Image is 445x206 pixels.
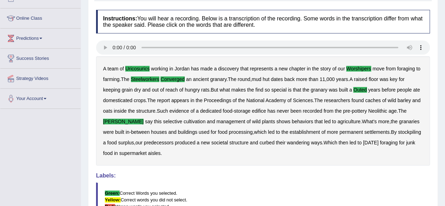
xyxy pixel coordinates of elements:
b: of [233,98,237,103]
b: junk [406,140,415,145]
b: steelworkers [131,76,159,82]
b: Academy [266,98,286,103]
b: societal [211,140,228,145]
b: our [338,66,345,71]
b: the [128,108,135,114]
b: working [151,66,168,71]
b: food [218,129,227,135]
b: and [142,87,150,93]
b: represents [250,66,273,71]
b: structure [229,140,248,145]
b: dates [271,76,283,82]
b: in [126,129,129,135]
b: years [336,76,348,82]
b: from [324,108,333,114]
b: report [157,98,170,103]
b: the [335,108,342,114]
b: people [397,87,412,93]
b: granary [210,76,226,82]
b: a [349,87,352,93]
b: evidence [169,108,189,114]
b: dedicated [200,108,222,114]
b: recorded [303,108,322,114]
b: team [107,66,118,71]
b: the [196,98,202,103]
b: the [247,87,254,93]
b: been [290,108,301,114]
b: researchers [324,98,350,103]
b: has [191,66,199,71]
b: pre [343,108,350,114]
b: led [324,119,331,124]
b: more [378,119,389,124]
b: produced [175,140,195,145]
b: granaries [399,119,419,124]
b: for [399,76,404,82]
b: to [276,129,280,135]
b: settlements [364,129,390,135]
b: ancient [193,76,209,82]
b: A [103,66,106,71]
b: years [368,87,380,93]
b: makes [231,87,246,93]
b: raised [354,76,367,82]
a: Online Class [0,8,81,26]
h4: You will hear a recording. Below is a transcription of the recording. Some words in the transcrip... [96,10,430,33]
div: . . , , . . . . . - - . . , - , . , . . [96,56,430,166]
b: out [152,87,159,93]
b: Proceedings [204,98,231,103]
b: from [386,66,396,71]
b: storage [234,108,250,114]
b: worshipers [346,66,371,71]
b: of [382,98,386,103]
b: age [388,108,396,114]
b: was [380,76,388,82]
b: that [293,87,301,93]
b: wild [388,98,396,103]
b: an [186,76,192,82]
b: so [265,87,270,93]
b: structure [136,108,155,114]
b: a [196,108,199,114]
b: The [228,76,236,82]
b: back [284,76,295,82]
b: foraging [380,140,398,145]
b: What's [362,119,376,124]
b: chapter [289,66,306,71]
b: a [103,140,106,145]
b: is [288,87,291,93]
b: that [314,119,323,124]
b: found [351,98,364,103]
b: built [339,87,348,93]
b: say [145,119,153,124]
b: crops [134,98,146,103]
b: round [238,76,250,82]
b: the [238,98,245,103]
b: in [190,98,194,103]
b: supermarket [119,150,147,156]
b: story [320,66,331,71]
b: more [296,76,307,82]
b: barley [398,98,411,103]
b: surplus [118,140,134,145]
b: special [271,87,287,93]
b: plants [262,119,275,124]
b: The [314,98,323,103]
b: a [197,140,199,145]
b: in [307,66,311,71]
b: management [216,119,245,124]
b: reach [166,87,178,93]
b: of [287,98,292,103]
b: establishment [290,129,320,135]
b: uricosurics [125,66,150,71]
b: rats [201,87,209,93]
b: in [114,150,118,156]
b: mud [252,76,261,82]
a: Your Account [0,89,81,106]
b: which [254,129,267,135]
b: converged [160,76,185,82]
b: of [179,87,183,93]
b: never [277,108,289,114]
b: of [247,119,251,124]
b: of [321,129,325,135]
